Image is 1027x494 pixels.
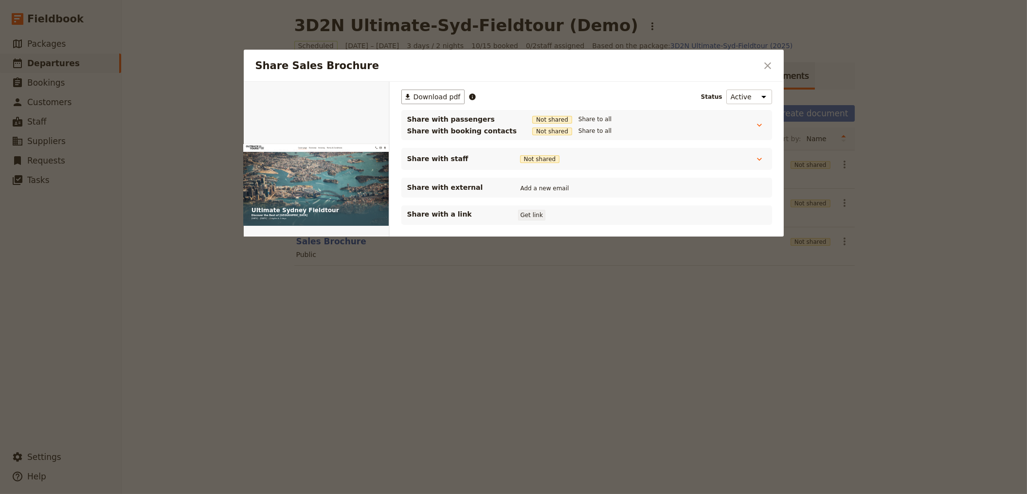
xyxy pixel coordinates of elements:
button: ​Download pdf [401,90,465,104]
img: Outback Tours logo [12,6,97,23]
button: Share to all [576,114,614,125]
a: +61231 123 123 [561,8,578,24]
a: Overview [281,10,313,22]
span: Status [701,93,722,101]
span: Not shared [520,155,560,163]
a: Cover page [234,10,273,22]
a: testinbox+sales@fieldbook.com [580,8,596,24]
select: Status [726,90,772,104]
button: Close dialog [759,57,776,74]
p: Share with a link [407,209,504,219]
button: Share to all [576,126,614,136]
button: Add a new email [518,183,572,194]
span: Not shared [532,128,572,135]
span: Share with staff [407,154,504,164]
button: Get link [518,210,545,220]
h2: Share Sales Brochure [255,58,757,73]
span: Download pdf [414,92,461,102]
h1: Ultimate Sydney Fieldtour [35,269,410,296]
span: Share with booking contacts [407,126,517,136]
a: Itinerary [321,10,350,22]
a: Terms & Conditions [358,10,424,22]
span: 2 nights & 3 days [112,313,184,325]
button: Download pdf [598,8,615,24]
span: Not shared [532,116,572,124]
p: Discover the Best of [GEOGRAPHIC_DATA] [35,298,410,313]
span: Share with external [407,183,504,192]
span: [DATE] – [DATE] [35,313,100,325]
span: Share with passengers [407,114,517,124]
